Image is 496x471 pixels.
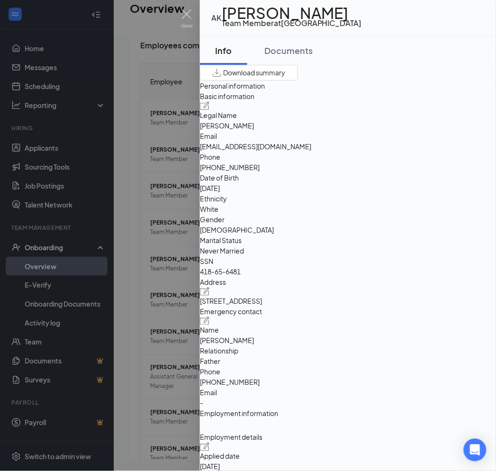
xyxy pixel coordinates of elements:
[200,356,496,367] span: Father
[200,388,496,398] span: Email
[464,439,487,462] div: Open Intercom Messenger
[200,335,496,346] span: [PERSON_NAME]
[222,18,362,28] div: Team Member at [GEOGRAPHIC_DATA]
[200,235,496,245] span: Marital Status
[200,398,496,408] span: -
[200,120,496,131] span: [PERSON_NAME]
[200,110,496,120] span: Legal Name
[200,65,298,81] button: Download summary
[200,325,496,335] span: Name
[209,45,238,56] div: Info
[200,162,496,172] span: [PHONE_NUMBER]
[200,367,496,377] span: Phone
[200,91,496,101] span: Basic information
[211,13,222,23] div: AK
[200,141,496,152] span: [EMAIL_ADDRESS][DOMAIN_NAME]
[200,225,496,235] span: [DEMOGRAPHIC_DATA]
[223,68,285,78] span: Download summary
[200,296,496,306] span: [STREET_ADDRESS]
[200,152,496,162] span: Phone
[200,214,496,225] span: Gender
[200,245,496,256] span: Never Married
[200,306,496,317] span: Emergency contact
[200,377,496,388] span: [PHONE_NUMBER]
[200,204,496,214] span: White
[200,346,496,356] span: Relationship
[200,451,496,462] span: Applied date
[264,45,313,56] div: Documents
[200,432,496,443] span: Employment details
[200,408,496,419] span: Employment information
[200,266,496,277] span: 418-65-6481
[222,8,362,18] h1: [PERSON_NAME]
[200,172,496,183] span: Date of Birth
[200,183,496,193] span: [DATE]
[200,193,496,204] span: Ethnicity
[200,256,496,266] span: SSN
[200,81,496,91] span: Personal information
[200,131,496,141] span: Email
[200,277,496,287] span: Address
